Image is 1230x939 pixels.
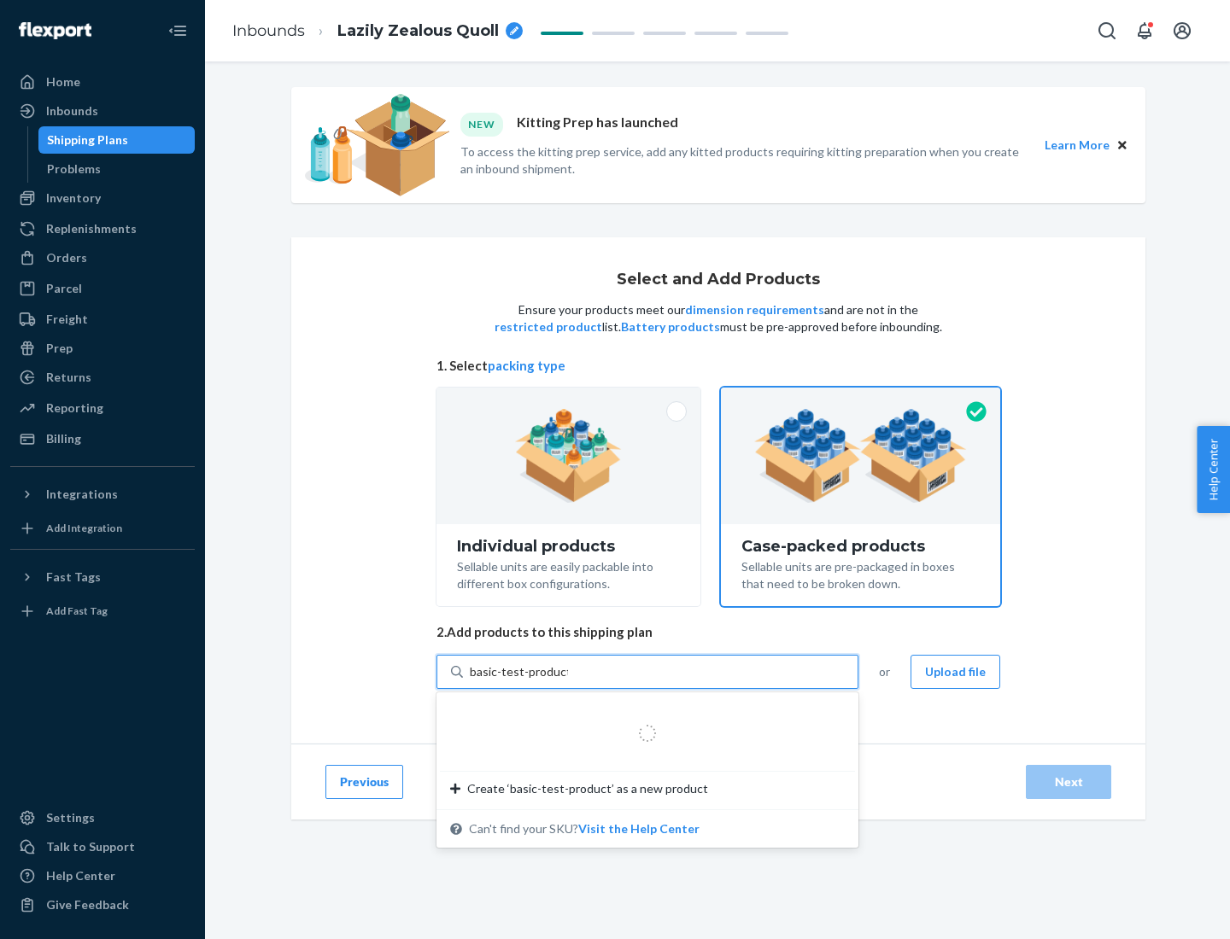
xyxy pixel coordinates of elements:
[46,400,103,417] div: Reporting
[46,604,108,618] div: Add Fast Tag
[10,862,195,889] a: Help Center
[436,357,1000,375] span: 1. Select
[621,318,720,335] button: Battery products
[46,249,87,266] div: Orders
[10,215,195,242] a: Replenishments
[337,20,499,43] span: Lazily Zealous Quoll
[46,73,80,90] div: Home
[46,809,95,826] div: Settings
[467,780,708,797] span: Create ‘basic-test-product’ as a new product
[10,97,195,125] a: Inbounds
[741,555,980,592] div: Sellable units are pre-packaged in boxes that need to be broken down.
[46,340,73,357] div: Prep
[517,113,678,136] p: Kitting Prep has launched
[1165,14,1199,48] button: Open account menu
[515,409,622,503] img: individual-pack.facf35554cb0f1810c75b2bd6df2d64e.png
[10,425,195,452] a: Billing
[10,563,195,591] button: Fast Tags
[10,833,195,860] a: Talk to Support
[493,301,944,335] p: Ensure your products meet our and are not in the list. must be pre-approved before inbounding.
[10,364,195,391] a: Returns
[46,190,101,207] div: Inventory
[460,143,1029,178] p: To access the kitting prep service, add any kitted products requiring kitting preparation when yo...
[1127,14,1162,48] button: Open notifications
[1045,136,1110,155] button: Learn More
[754,409,967,503] img: case-pack.59cecea509d18c883b923b81aeac6d0b.png
[46,220,137,237] div: Replenishments
[46,838,135,855] div: Talk to Support
[46,521,122,535] div: Add Integration
[19,22,91,39] img: Flexport logo
[38,126,196,154] a: Shipping Plans
[46,311,88,328] div: Freight
[10,891,195,919] button: Give Feedback
[10,335,195,362] a: Prep
[470,663,568,680] input: Create ‘basic-test-product’ as a new productCan't find your SKU?Visit the Help Center
[46,867,115,884] div: Help Center
[578,820,700,837] button: Create ‘basic-test-product’ as a new productCan't find your SKU?
[1026,765,1111,799] button: Next
[495,318,602,335] button: restricted product
[10,68,195,96] a: Home
[10,515,195,542] a: Add Integration
[457,538,680,555] div: Individual products
[10,244,195,271] a: Orders
[911,655,1000,689] button: Upload file
[10,306,195,333] a: Freight
[219,6,536,56] ol: breadcrumbs
[46,280,82,297] div: Parcel
[38,155,196,183] a: Problems
[46,486,118,503] div: Integrations
[232,21,305,40] a: Inbounds
[1113,136,1132,155] button: Close
[1040,773,1097,790] div: Next
[617,271,820,289] h1: Select and Add Products
[10,804,195,831] a: Settings
[325,765,403,799] button: Previous
[47,160,101,178] div: Problems
[46,896,129,913] div: Give Feedback
[10,481,195,508] button: Integrations
[457,555,680,592] div: Sellable units are easily packable into different box configurations.
[46,102,98,120] div: Inbounds
[46,369,91,386] div: Returns
[685,301,824,318] button: dimension requirements
[879,663,890,680] span: or
[488,357,565,375] button: packing type
[46,430,81,447] div: Billing
[47,131,128,149] div: Shipping Plans
[10,394,195,422] a: Reporting
[161,14,195,48] button: Close Navigation
[10,598,195,625] a: Add Fast Tag
[1090,14,1124,48] button: Open Search Box
[10,184,195,212] a: Inventory
[460,113,503,136] div: NEW
[436,623,1000,641] span: 2. Add products to this shipping plan
[1197,426,1230,513] button: Help Center
[10,275,195,302] a: Parcel
[46,569,101,586] div: Fast Tags
[741,538,980,555] div: Case-packed products
[469,820,700,837] span: Can't find your SKU?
